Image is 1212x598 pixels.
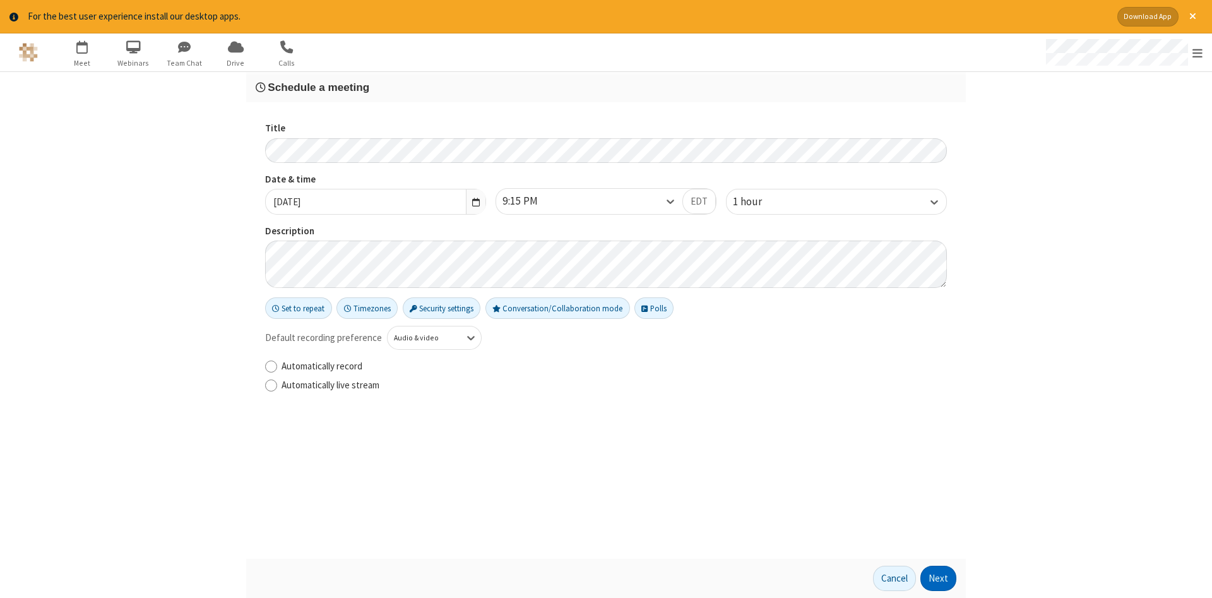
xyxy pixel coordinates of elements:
button: Close alert [1183,7,1203,27]
span: Team Chat [161,57,208,69]
label: Automatically record [282,359,947,374]
div: Audio & video [394,333,454,344]
span: Drive [212,57,259,69]
button: Timezones [336,297,398,319]
button: Conversation/Collaboration mode [485,297,630,319]
label: Title [265,121,947,136]
label: Automatically live stream [282,378,947,393]
label: Date & time [265,172,486,187]
div: Open menu [1034,33,1212,71]
button: Download App [1117,7,1179,27]
div: For the best user experience install our desktop apps. [28,9,1108,24]
span: Webinars [110,57,157,69]
button: Logo [4,33,52,71]
button: Polls [634,297,674,319]
button: Cancel [873,566,916,591]
button: Security settings [403,297,481,319]
button: Set to repeat [265,297,332,319]
div: 1 hour [733,194,783,210]
span: Schedule a meeting [268,81,369,93]
button: Next [920,566,956,591]
span: Calls [263,57,311,69]
span: Default recording preference [265,331,382,345]
button: EDT [682,189,716,214]
img: QA Selenium DO NOT DELETE OR CHANGE [19,43,38,62]
span: Meet [59,57,106,69]
label: Description [265,224,947,239]
div: 9:15 PM [502,193,559,210]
